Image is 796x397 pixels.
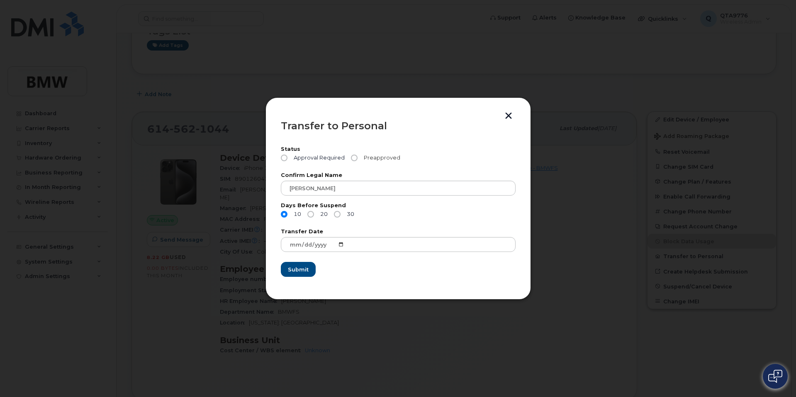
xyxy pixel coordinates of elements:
[768,370,782,383] img: Open chat
[307,211,314,218] input: 20
[281,147,516,152] label: Status
[281,262,316,277] button: Submit
[281,155,287,161] input: Approval Required
[361,155,401,161] span: Preapproved
[281,211,287,218] input: 10
[291,155,345,161] span: Approval Required
[281,229,516,235] label: Transfer Date
[288,266,309,274] span: Submit
[317,211,328,218] span: 20
[281,203,516,208] label: Days Before Suspend
[291,211,302,218] span: 10
[344,211,355,218] span: 30
[281,121,516,131] div: Transfer to Personal
[281,173,516,178] label: Confirm Legal Name
[334,211,341,218] input: 30
[351,155,358,161] input: Preapproved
